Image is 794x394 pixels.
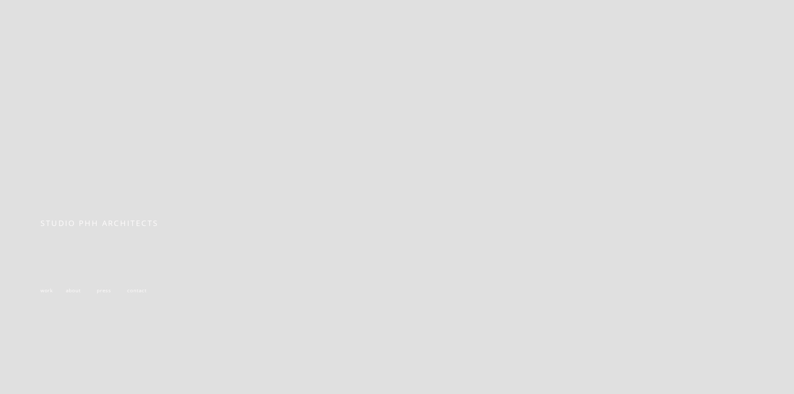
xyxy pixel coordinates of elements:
[97,287,111,294] a: press
[127,287,147,294] a: contact
[40,218,158,228] span: STUDIO PHH ARCHITECTS
[66,287,81,294] a: about
[40,287,53,294] a: work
